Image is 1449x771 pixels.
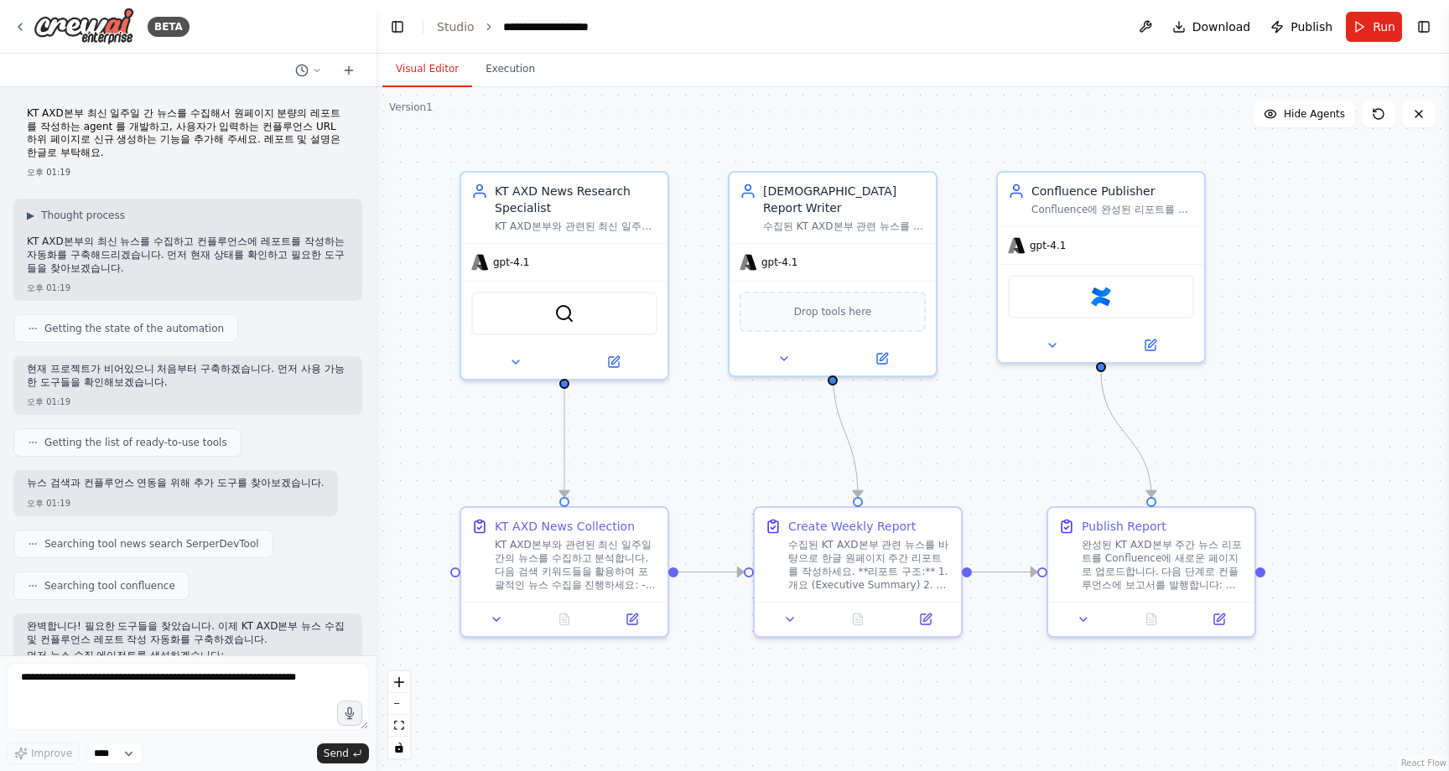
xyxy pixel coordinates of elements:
div: [DEMOGRAPHIC_DATA] Report Writer수집된 KT AXD본부 관련 뉴스를 바탕으로 원페이지 분량의 체계적이고 읽기 쉬운 한글 리포트를 작성합니다. 리포트는... [728,171,937,377]
p: KT AXD본부 최신 일주일 간 뉴스를 수집해서 원페이지 분량의 레포트를 작성하는 agent 를 개발하고, 사용자가 입력하는 컨플루언스 URL 하위 페이지로 신규 생성하는 기... [27,107,349,159]
div: KT AXD News Research Specialist [495,183,657,216]
a: Studio [437,20,475,34]
div: BETA [148,17,190,37]
p: 뉴스 검색과 컨플루언스 연동을 위해 추가 도구를 찾아보겠습니다. [27,477,325,490]
div: 오후 01:19 [27,396,349,408]
div: Confluence에 완성된 리포트를 정확하게 업로드하여 새로운 페이지를 생성합니다. title, body, parent_url 매개변수를 올바르게 전달하여 성공적으로 페이지... [1031,203,1194,216]
button: Improve [7,743,80,764]
span: Run [1373,18,1395,35]
p: 현재 프로젝트가 비어있으니 처음부터 구축하겠습니다. 먼저 사용 가능한 도구들을 확인해보겠습니다. [27,363,349,389]
div: KT AXD News Research SpecialistKT AXD본부와 관련된 최신 일주일간의 뉴스를 체계적으로 수집하고 분석하여 핵심 정보를 정리합니다. 중요도와 관련성을... [460,171,669,380]
button: Show right sidebar [1412,15,1436,39]
button: No output available [529,609,600,629]
div: Confluence PublisherConfluence에 완성된 리포트를 정확하게 업로드하여 새로운 페이지를 생성합니다. title, body, parent_url 매개변수를... [996,171,1206,364]
button: Hide Agents [1254,101,1355,127]
div: Version 1 [389,101,433,114]
span: Publish [1291,18,1332,35]
span: Download [1192,18,1251,35]
button: zoom out [388,693,410,715]
button: Download [1166,12,1258,42]
g: Edge from 18da2ae2-8d1a-4696-9dba-9fdd1c62f1f5 to e4d4a4fb-7458-4509-9f52-89a517c3c21d [556,389,573,497]
div: KT AXD News CollectionKT AXD본부와 관련된 최신 일주일간의 뉴스를 수집하고 분석합니다. 다음 검색 키워드들을 활용하여 포괄적인 뉴스 수집을 진행하세요: ... [460,506,669,638]
div: 오후 01:19 [27,166,349,179]
span: Send [324,747,349,760]
span: gpt-4.1 [1030,239,1066,252]
span: Searching tool news search SerperDevTool [44,537,259,551]
div: Publish Report [1082,518,1166,535]
p: 완벽합니다! 필요한 도구들을 찾았습니다. 이제 KT AXD본부 뉴스 수집 및 컨플루언스 레포트 작성 자동화를 구축하겠습니다. [27,620,349,646]
g: Edge from e4d4a4fb-7458-4509-9f52-89a517c3c21d to 958b412d-9776-4d1e-9045-cc41fba27477 [678,564,744,581]
div: 수집된 KT AXD본부 관련 뉴스를 바탕으로 원페이지 분량의 체계적이고 읽기 쉬운 한글 리포트를 작성합니다. 리포트는 다음 구조로 구성됩니다: 1) 개요, 2) 주요 뉴스 하... [763,220,926,233]
button: Open in side panel [603,609,661,629]
div: 오후 01:19 [27,282,349,294]
span: gpt-4.1 [493,256,529,269]
button: Open in side panel [1103,335,1197,355]
span: Getting the state of the automation [44,322,224,335]
button: Send [317,743,369,763]
span: Hide Agents [1284,107,1345,121]
span: ▶ [27,209,34,222]
div: 완성된 KT AXD본부 주간 뉴스 리포트를 Confluence에 새로운 페이지로 업로드합니다. 다음 단계로 컨플루언스에 보고서를 발행합니다: 먼저 {confluence_spa... [1082,538,1244,592]
button: Click to speak your automation idea [337,701,362,726]
button: Open in side panel [1190,609,1248,629]
span: Getting the list of ready-to-use tools [44,436,227,449]
div: 오후 01:19 [27,497,325,510]
div: Publish Report완성된 KT AXD본부 주간 뉴스 리포트를 Confluence에 새로운 페이지로 업로드합니다. 다음 단계로 컨플루언스에 보고서를 발행합니다: 먼저 {... [1046,506,1256,638]
div: KT AXD News Collection [495,518,635,535]
nav: breadcrumb [437,18,589,35]
button: Open in side panel [896,609,954,629]
g: Edge from 2095b78a-6852-4f1d-815e-c73475e5419a to 958b412d-9776-4d1e-9045-cc41fba27477 [824,369,866,497]
a: React Flow attribution [1401,758,1446,768]
button: Visual Editor [382,52,472,87]
div: Create Weekly Report [788,518,916,535]
button: Hide left sidebar [386,15,409,39]
div: KT AXD본부와 관련된 최신 일주일간의 뉴스를 체계적으로 수집하고 분석하여 핵심 정보를 정리합니다. 중요도와 관련성을 기준으로 뉴스를 선별하고 요약합니다. [495,220,657,233]
img: Confluence [1091,287,1111,307]
div: [DEMOGRAPHIC_DATA] Report Writer [763,183,926,216]
button: toggle interactivity [388,737,410,758]
button: fit view [388,715,410,737]
span: Searching tool confluence [44,579,175,592]
span: Thought process [41,209,125,222]
button: Publish [1264,12,1339,42]
div: KT AXD본부와 관련된 최신 일주일간의 뉴스를 수집하고 분석합니다. 다음 검색 키워드들을 활용하여 포괄적인 뉴스 수집을 진행하세요: - "KT AXD본부" - "KT AI ... [495,538,657,592]
g: Edge from 958b412d-9776-4d1e-9045-cc41fba27477 to 8aa11d64-0376-48ab-9381-8722552f0dd6 [972,564,1037,581]
div: 수집된 KT AXD본부 관련 뉴스를 바탕으로 한글 원페이지 주간 리포트를 작성하세요. **리포트 구조:** 1. 개요 (Executive Summary) 2. 주요 뉴스 하이... [788,538,951,592]
button: ▶Thought process [27,209,125,222]
button: Execution [472,52,548,87]
p: 먼저 뉴스 수집 에이전트를 생성하겠습니다: [27,649,349,663]
button: No output available [1116,609,1187,629]
g: Edge from d8e08050-a7fd-4f23-9ff6-82cd2e41b49a to 8aa11d64-0376-48ab-9381-8722552f0dd6 [1093,372,1160,497]
div: Confluence Publisher [1031,183,1194,199]
div: React Flow controls [388,671,410,758]
span: Improve [31,747,72,760]
button: Run [1346,12,1402,42]
div: Create Weekly Report수집된 KT AXD본부 관련 뉴스를 바탕으로 한글 원페이지 주간 리포트를 작성하세요. **리포트 구조:** 1. 개요 (Executive ... [753,506,963,638]
button: zoom in [388,671,410,693]
button: No output available [823,609,894,629]
img: SerperDevTool [554,303,574,323]
span: Drop tools here [794,303,872,320]
button: Switch to previous chat [288,60,329,80]
span: gpt-4.1 [761,256,797,269]
img: Logo [34,8,134,45]
p: KT AXD본부의 최신 뉴스를 수집하고 컨플루언스에 레포트를 작성하는 자동화를 구축해드리겠습니다. 먼저 현재 상태를 확인하고 필요한 도구들을 찾아보겠습니다. [27,235,349,275]
button: Open in side panel [834,349,929,369]
button: Open in side panel [566,352,661,372]
button: Start a new chat [335,60,362,80]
